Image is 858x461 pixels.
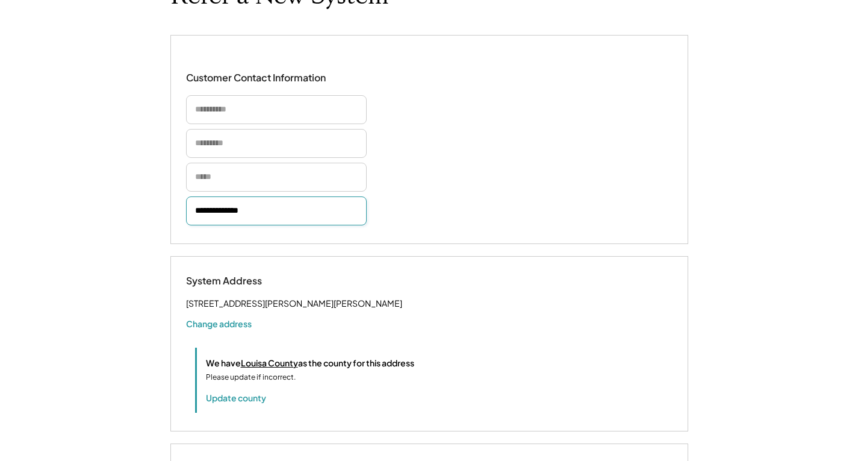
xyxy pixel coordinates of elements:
button: Change address [186,318,252,330]
div: We have as the county for this address [206,357,414,369]
div: System Address [186,275,306,287]
div: Please update if incorrect. [206,372,296,383]
u: Louisa County [241,357,298,368]
div: Customer Contact Information [186,72,326,84]
button: Update county [206,392,266,404]
div: [STREET_ADDRESS][PERSON_NAME][PERSON_NAME] [186,296,402,311]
